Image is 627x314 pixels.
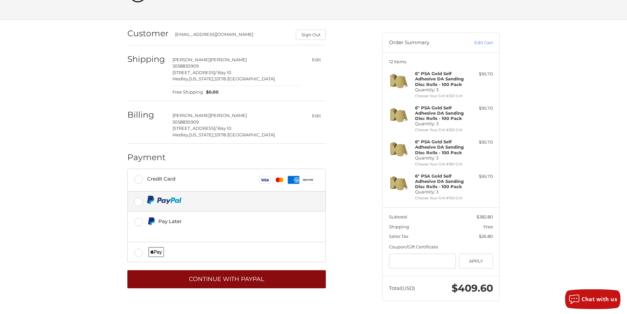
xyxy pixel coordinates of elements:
[296,30,326,40] button: Sign Out
[459,254,493,269] button: Apply
[172,113,210,118] span: [PERSON_NAME]
[210,113,247,118] span: [PERSON_NAME]
[415,173,464,189] strong: 6" PSA Gold Self Adhesive DA Sanding Disc Rolls - 100 Pack
[415,139,464,155] strong: 6" PSA Gold Self Adhesive DA Sanding Disc Rolls - 100 Pack
[147,228,281,234] iframe: PayPal Message 1
[175,31,290,40] div: [EMAIL_ADDRESS][DOMAIN_NAME]
[415,71,465,92] h4: Quantity: 3
[415,161,465,167] li: Choose Your Grit #180 Grit
[389,224,409,229] span: Shipping
[172,89,203,96] span: Free Shipping
[148,247,164,257] img: Applepay icon
[127,110,166,120] h2: Billing
[307,111,326,120] button: Edit
[172,57,210,62] span: [PERSON_NAME]
[582,296,617,303] span: Chat with us
[415,105,464,121] strong: 6" PSA Gold Self Adhesive DA Sanding Disc Rolls - 100 Pack
[389,59,493,64] h3: 12 Items
[415,139,465,160] h4: Quantity: 3
[389,254,456,269] input: Gift Certificate or Coupon Code
[172,76,189,81] span: Medley,
[214,76,228,81] span: 33178 /
[415,93,465,99] li: Choose Your Grit #320 Grit
[127,54,166,64] h2: Shipping
[189,76,214,81] span: [US_STATE],
[228,132,275,137] span: [GEOGRAPHIC_DATA]
[147,217,155,225] img: Pay Later icon
[452,282,493,294] span: $409.60
[389,214,407,219] span: Subtotal
[158,216,280,227] div: Pay Later
[189,132,214,137] span: [US_STATE],
[307,55,326,65] button: Edit
[389,244,493,250] div: Coupon/Gift Certificate
[214,132,228,137] span: 33178 /
[415,105,465,127] h4: Quantity: 3
[415,173,465,195] h4: Quantity: 3
[477,214,493,219] span: $382.80
[127,28,169,39] h2: Customer
[127,152,166,162] h2: Payment
[203,89,219,96] span: $0.00
[172,63,199,69] span: 3058830909
[565,289,620,309] button: Chat with us
[389,285,415,291] span: Total (USD)
[467,105,493,112] div: $95.70
[147,173,175,184] div: Credit Card
[415,127,465,133] li: Choose Your Grit #220 Grit
[467,71,493,77] div: $95.70
[215,70,231,75] span: / Bay 10
[467,173,493,180] div: $95.70
[389,40,460,46] h3: Order Summary
[479,234,493,239] span: $26.80
[172,70,215,75] span: [STREET_ADDRESS]
[172,119,199,125] span: 3058830909
[172,126,215,131] span: [STREET_ADDRESS]
[415,71,464,87] strong: 6" PSA Gold Self Adhesive DA Sanding Disc Rolls - 100 Pack
[215,126,231,131] span: / Bay 10
[467,139,493,146] div: $95.70
[228,76,275,81] span: [GEOGRAPHIC_DATA]
[389,234,408,239] span: Sales Tax
[210,57,247,62] span: [PERSON_NAME]
[147,196,182,204] img: PayPal icon
[415,195,465,201] li: Choose Your Grit #100 Grit
[460,40,493,46] a: Edit Cart
[127,270,326,288] button: Continue with PayPal
[483,224,493,229] span: Free
[172,132,189,137] span: Medley,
